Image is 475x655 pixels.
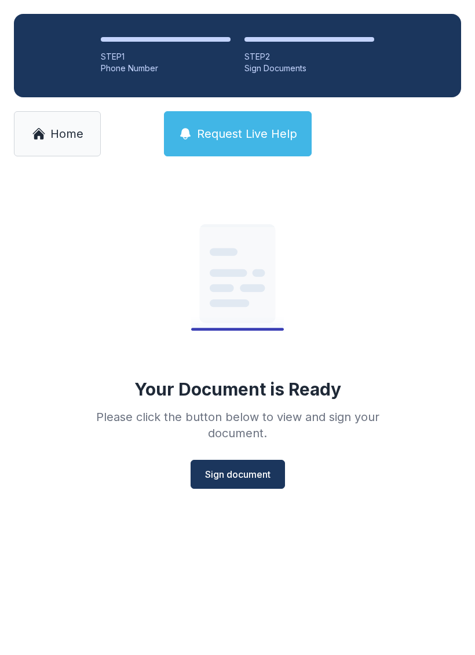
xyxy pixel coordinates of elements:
div: Your Document is Ready [134,379,341,400]
span: Sign document [205,467,271,481]
div: STEP 1 [101,51,231,63]
span: Home [50,126,83,142]
span: Request Live Help [197,126,297,142]
div: STEP 2 [244,51,374,63]
div: Phone Number [101,63,231,74]
div: Sign Documents [244,63,374,74]
div: Please click the button below to view and sign your document. [71,409,404,441]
